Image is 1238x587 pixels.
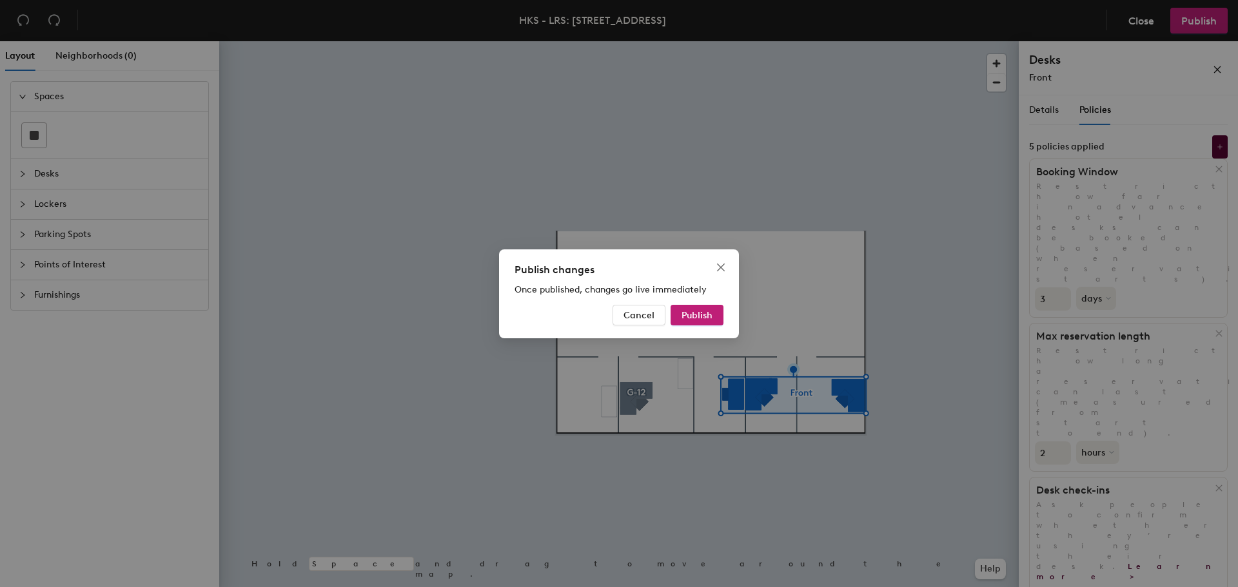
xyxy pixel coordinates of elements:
button: Publish [671,305,723,325]
span: close [716,262,726,273]
button: Close [711,257,731,278]
span: Once published, changes go live immediately [515,284,707,295]
span: Publish [682,309,712,320]
div: Publish changes [515,262,723,278]
span: Close [711,262,731,273]
button: Cancel [613,305,665,325]
span: Cancel [624,309,654,320]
